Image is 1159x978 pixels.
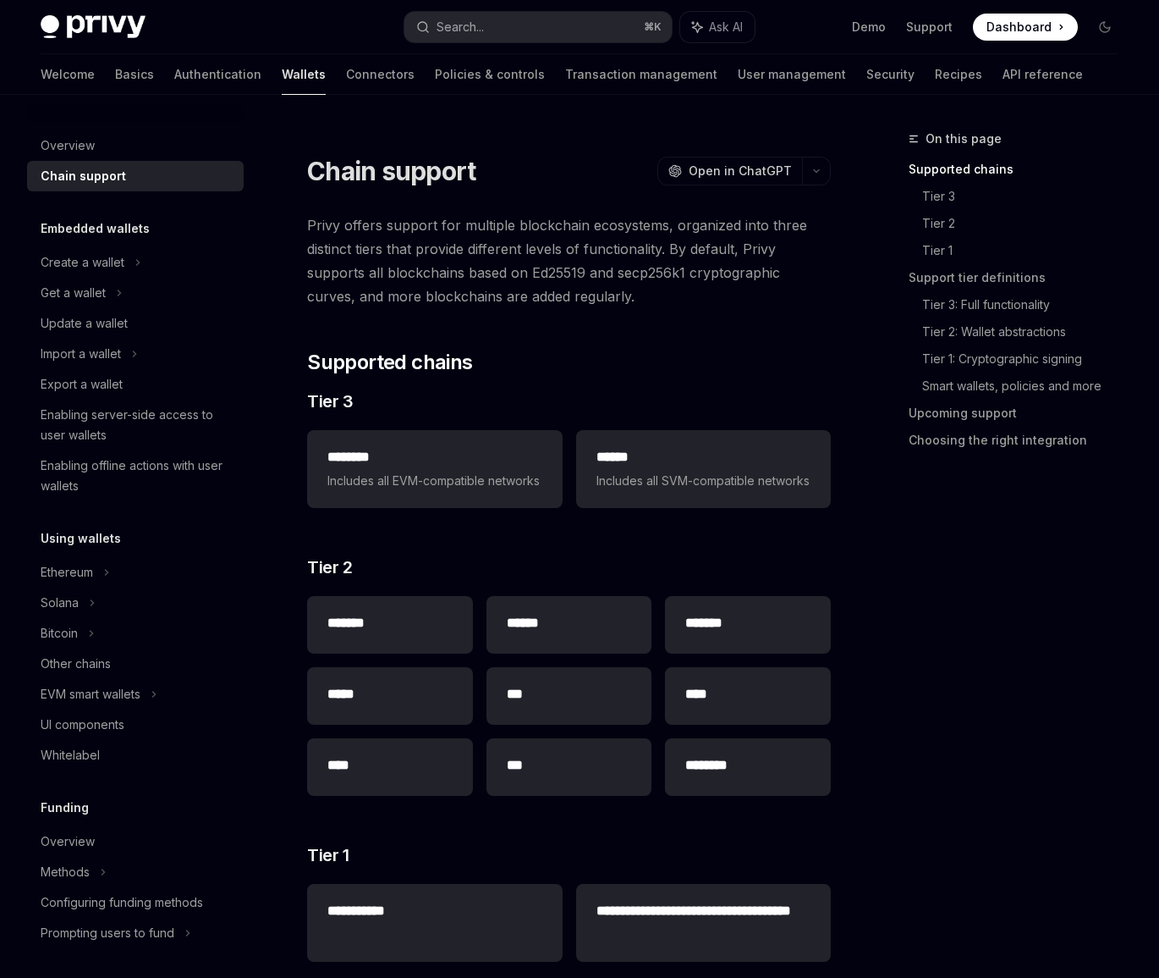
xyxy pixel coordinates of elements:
a: Policies & controls [435,54,545,95]
div: Solana [41,593,79,613]
div: EVM smart wallets [41,684,140,704]
a: Demo [852,19,886,36]
div: Overview [41,832,95,852]
button: Open in ChatGPT [657,157,802,185]
a: Configuring funding methods [27,887,244,918]
span: Privy offers support for multiple blockchain ecosystems, organized into three distinct tiers that... [307,213,831,308]
a: Dashboard [973,14,1078,41]
a: UI components [27,710,244,740]
div: Get a wallet [41,283,106,303]
div: Bitcoin [41,623,78,644]
a: Tier 1 [922,237,1132,264]
a: Tier 3 [922,183,1132,210]
div: Other chains [41,654,111,674]
a: Welcome [41,54,95,95]
a: Other chains [27,649,244,679]
div: Create a wallet [41,252,124,273]
span: On this page [926,129,1002,149]
a: Tier 1: Cryptographic signing [922,345,1132,373]
a: Enabling server-side access to user wallets [27,400,244,450]
div: Enabling server-side access to user wallets [41,405,233,445]
a: Export a wallet [27,369,244,400]
div: Export a wallet [41,374,123,395]
a: Chain support [27,161,244,191]
div: Update a wallet [41,313,128,334]
a: API reference [1002,54,1083,95]
a: Choosing the right integration [909,427,1132,454]
button: Toggle dark mode [1091,14,1118,41]
h5: Funding [41,798,89,818]
div: Prompting users to fund [41,923,174,943]
h5: Embedded wallets [41,218,150,239]
a: Tier 2: Wallet abstractions [922,318,1132,345]
a: Authentication [174,54,261,95]
button: Ask AI [680,12,755,42]
a: User management [738,54,846,95]
a: Tier 3: Full functionality [922,291,1132,318]
div: Overview [41,135,95,156]
div: UI components [41,715,124,735]
a: Update a wallet [27,308,244,339]
button: Search...⌘K [404,12,672,42]
a: Overview [27,130,244,161]
a: Wallets [282,54,326,95]
a: Transaction management [565,54,717,95]
a: Whitelabel [27,740,244,771]
span: ⌘ K [644,20,662,34]
a: Upcoming support [909,400,1132,427]
h5: Using wallets [41,528,121,549]
span: Includes all SVM-compatible networks [596,471,810,491]
h1: Chain support [307,156,475,186]
div: Import a wallet [41,344,121,364]
div: Search... [437,17,484,37]
span: Dashboard [986,19,1052,36]
span: Tier 1 [307,843,349,867]
span: Includes all EVM-compatible networks [327,471,541,491]
a: Tier 2 [922,210,1132,237]
div: Chain support [41,166,126,186]
div: Methods [41,862,90,882]
a: Recipes [935,54,982,95]
span: Supported chains [307,349,472,376]
span: Tier 3 [307,390,353,413]
div: Enabling offline actions with user wallets [41,456,233,496]
a: **** ***Includes all EVM-compatible networks [307,430,562,508]
span: Ask AI [709,19,743,36]
a: Security [866,54,915,95]
a: Support [906,19,953,36]
a: Supported chains [909,156,1132,183]
a: Connectors [346,54,415,95]
div: Ethereum [41,562,93,583]
a: Enabling offline actions with user wallets [27,450,244,501]
img: dark logo [41,15,146,39]
a: **** *Includes all SVM-compatible networks [576,430,831,508]
span: Tier 2 [307,555,352,579]
a: Overview [27,826,244,857]
div: Whitelabel [41,745,100,765]
a: Smart wallets, policies and more [922,373,1132,400]
a: Support tier definitions [909,264,1132,291]
a: Basics [115,54,154,95]
div: Configuring funding methods [41,892,203,913]
span: Open in ChatGPT [689,163,792,180]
